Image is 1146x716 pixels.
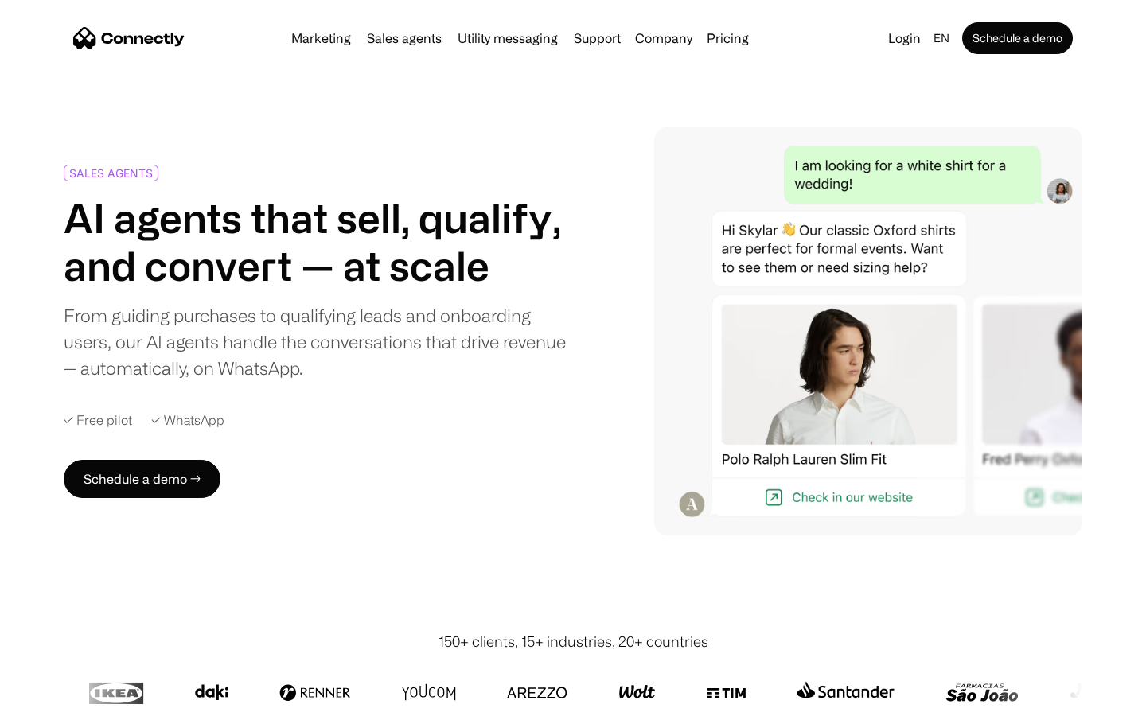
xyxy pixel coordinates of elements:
[361,32,448,45] a: Sales agents
[934,27,949,49] div: en
[700,32,755,45] a: Pricing
[439,631,708,652] div: 150+ clients, 15+ industries, 20+ countries
[451,32,564,45] a: Utility messaging
[151,413,224,428] div: ✓ WhatsApp
[962,22,1073,54] a: Schedule a demo
[635,27,692,49] div: Company
[32,688,95,710] ul: Language list
[69,167,153,179] div: SALES AGENTS
[16,687,95,710] aside: Language selected: English
[64,460,220,498] a: Schedule a demo →
[882,27,927,49] a: Login
[64,413,132,428] div: ✓ Free pilot
[64,194,567,290] h1: AI agents that sell, qualify, and convert — at scale
[64,302,567,381] div: From guiding purchases to qualifying leads and onboarding users, our AI agents handle the convers...
[567,32,627,45] a: Support
[285,32,357,45] a: Marketing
